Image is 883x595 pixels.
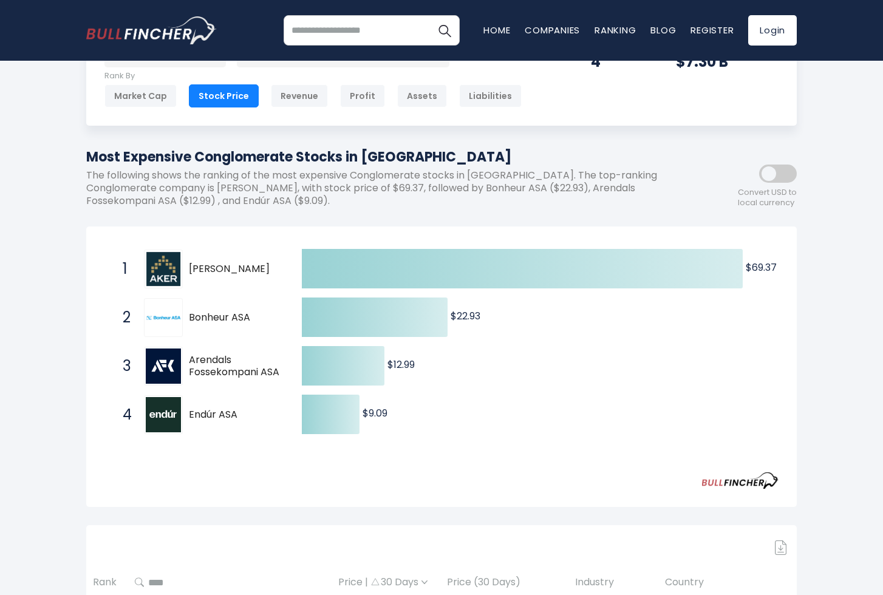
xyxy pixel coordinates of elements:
div: Market Cap [104,84,177,107]
span: Convert USD to local currency [738,188,797,208]
text: $12.99 [387,358,415,372]
img: Arendals Fossekompani ASA [146,348,181,384]
div: $7.30 B [676,52,779,71]
div: Profit [340,84,385,107]
a: Ranking [595,24,636,36]
a: Login [748,15,797,46]
div: Assets [397,84,447,107]
span: 2 [117,307,129,328]
span: 3 [117,356,129,376]
img: Bonheur ASA [146,316,181,320]
img: Endúr ASA [146,397,181,432]
div: Stock Price [189,84,259,107]
span: Endúr ASA [189,409,281,421]
span: Arendals Fossekompani ASA [189,354,281,379]
text: $69.37 [746,260,777,274]
h1: Most Expensive Conglomerate Stocks in [GEOGRAPHIC_DATA] [86,147,687,167]
div: Liabilities [459,84,522,107]
a: Home [483,24,510,36]
a: Go to homepage [86,16,217,44]
a: Companies [525,24,580,36]
a: Register [690,24,734,36]
text: $22.93 [451,309,480,323]
span: [PERSON_NAME] [189,263,281,276]
div: Price | 30 Days [332,576,434,589]
div: 4 [591,52,646,71]
button: Search [429,15,460,46]
span: 1 [117,259,129,279]
span: 4 [117,404,129,425]
p: The following shows the ranking of the most expensive Conglomerate stocks in [GEOGRAPHIC_DATA]. T... [86,169,687,207]
p: Rank By [104,71,522,81]
a: Blog [650,24,676,36]
img: Aker ASA [146,251,181,287]
span: Bonheur ASA [189,311,281,324]
div: Revenue [271,84,328,107]
text: $9.09 [363,406,387,420]
img: bullfincher logo [86,16,217,44]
